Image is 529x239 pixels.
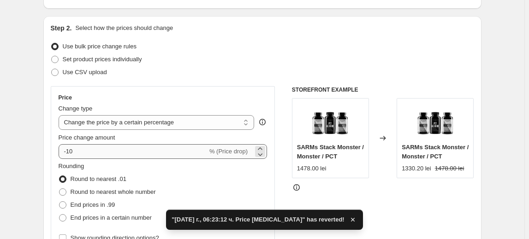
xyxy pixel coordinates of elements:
div: help [258,117,267,127]
span: Round to nearest whole number [71,188,156,195]
span: SARMs Stack Monster / Monster / PCT [402,144,469,160]
span: Change type [59,105,93,112]
div: 1330.20 lei [402,164,431,173]
h6: STOREFRONT EXAMPLE [292,86,474,93]
p: Select how the prices should change [75,23,173,33]
img: monster_monster_pct_80x.jpg [312,103,349,140]
span: % (Price drop) [209,148,248,155]
span: Rounding [59,163,84,169]
input: -15 [59,144,208,159]
span: Use CSV upload [63,69,107,76]
span: End prices in .99 [71,201,115,208]
strike: 1478.00 lei [435,164,464,173]
span: "[DATE] г., 06:23:12 ч. Price [MEDICAL_DATA]" has reverted! [172,215,344,224]
img: monster_monster_pct_80x.jpg [417,103,454,140]
span: SARMs Stack Monster / Monster / PCT [297,144,364,160]
div: 1478.00 lei [297,164,327,173]
span: Round to nearest .01 [71,175,126,182]
h2: Step 2. [51,23,72,33]
span: Set product prices individually [63,56,142,63]
span: Use bulk price change rules [63,43,137,50]
span: End prices in a certain number [71,214,152,221]
span: Price change amount [59,134,115,141]
h3: Price [59,94,72,101]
